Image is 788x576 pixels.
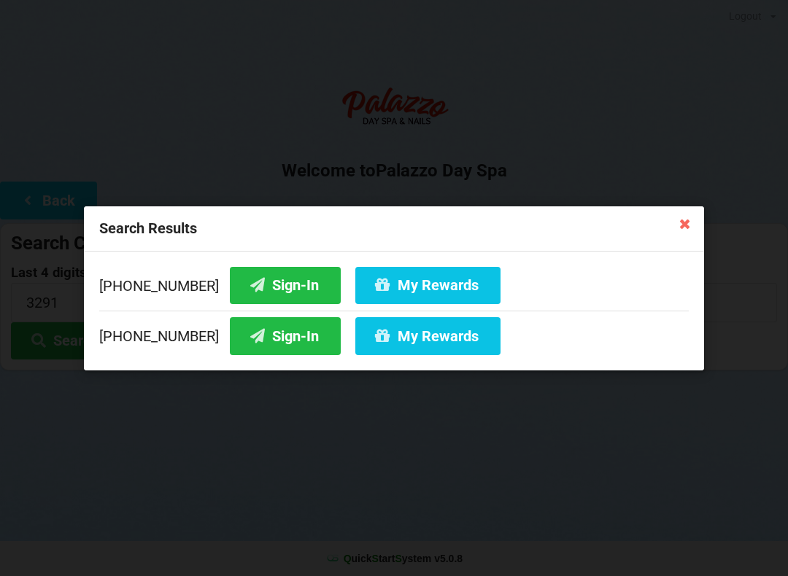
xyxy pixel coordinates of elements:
button: Sign-In [230,266,341,303]
div: Search Results [84,206,704,252]
button: My Rewards [355,317,501,354]
div: [PHONE_NUMBER] [99,310,689,354]
div: [PHONE_NUMBER] [99,266,689,310]
button: Sign-In [230,317,341,354]
button: My Rewards [355,266,501,303]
